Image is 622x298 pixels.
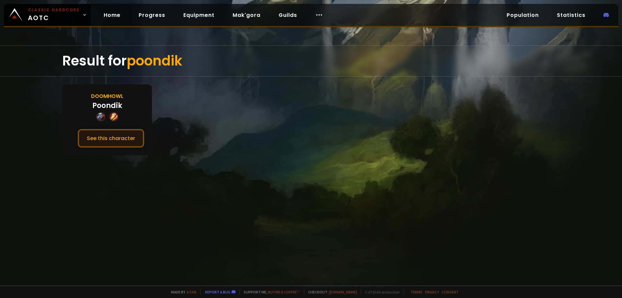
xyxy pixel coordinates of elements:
a: Population [501,8,544,22]
div: Result for [62,46,560,76]
small: Classic Hardcore [28,7,80,13]
span: Made by [167,290,196,294]
span: poondik [127,51,182,70]
a: Guilds [273,8,302,22]
span: AOTC [28,7,80,23]
a: Report a bug [205,290,230,294]
div: Poondik [92,100,122,111]
a: Classic HardcoreAOTC [4,4,91,26]
a: Progress [133,8,170,22]
a: Home [98,8,126,22]
a: a fan [187,290,196,294]
span: Support me, [239,290,300,294]
a: Terms [410,290,422,294]
a: Buy me a coffee [268,290,300,294]
a: Privacy [425,290,439,294]
span: v. d752d5 - production [361,290,400,294]
a: Mak'gora [227,8,266,22]
span: Checkout [304,290,357,294]
button: See this character [78,129,144,148]
div: Doomhowl [91,92,123,100]
a: Statistics [552,8,591,22]
a: Consent [442,290,459,294]
a: Equipment [178,8,220,22]
a: [DOMAIN_NAME] [329,290,357,294]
